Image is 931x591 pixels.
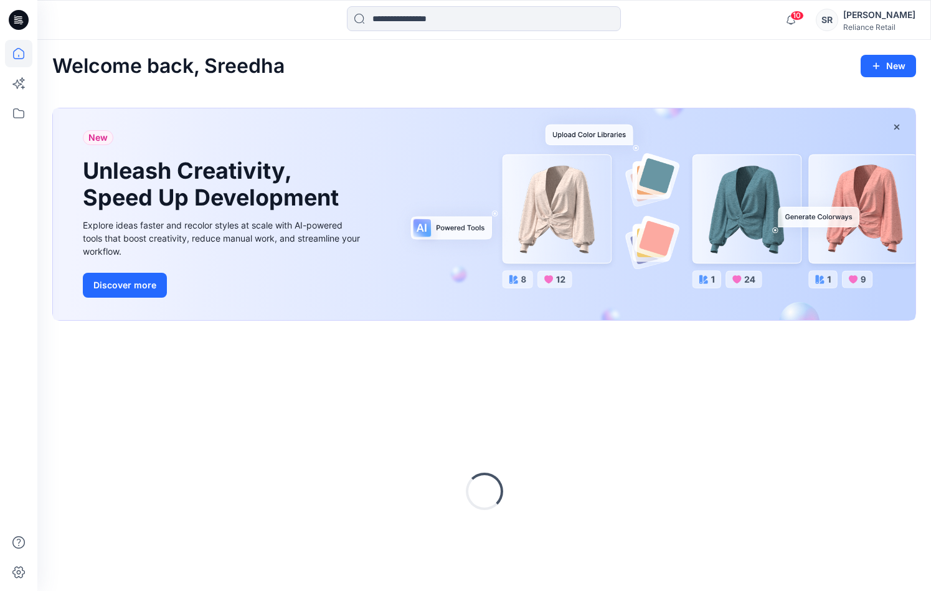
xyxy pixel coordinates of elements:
[88,130,108,145] span: New
[83,158,344,211] h1: Unleash Creativity, Speed Up Development
[83,273,167,298] button: Discover more
[83,273,363,298] a: Discover more
[790,11,804,21] span: 10
[843,7,915,22] div: [PERSON_NAME]
[816,9,838,31] div: SR
[52,55,285,78] h2: Welcome back, Sreedha
[83,219,363,258] div: Explore ideas faster and recolor styles at scale with AI-powered tools that boost creativity, red...
[861,55,916,77] button: New
[843,22,915,32] div: Reliance Retail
